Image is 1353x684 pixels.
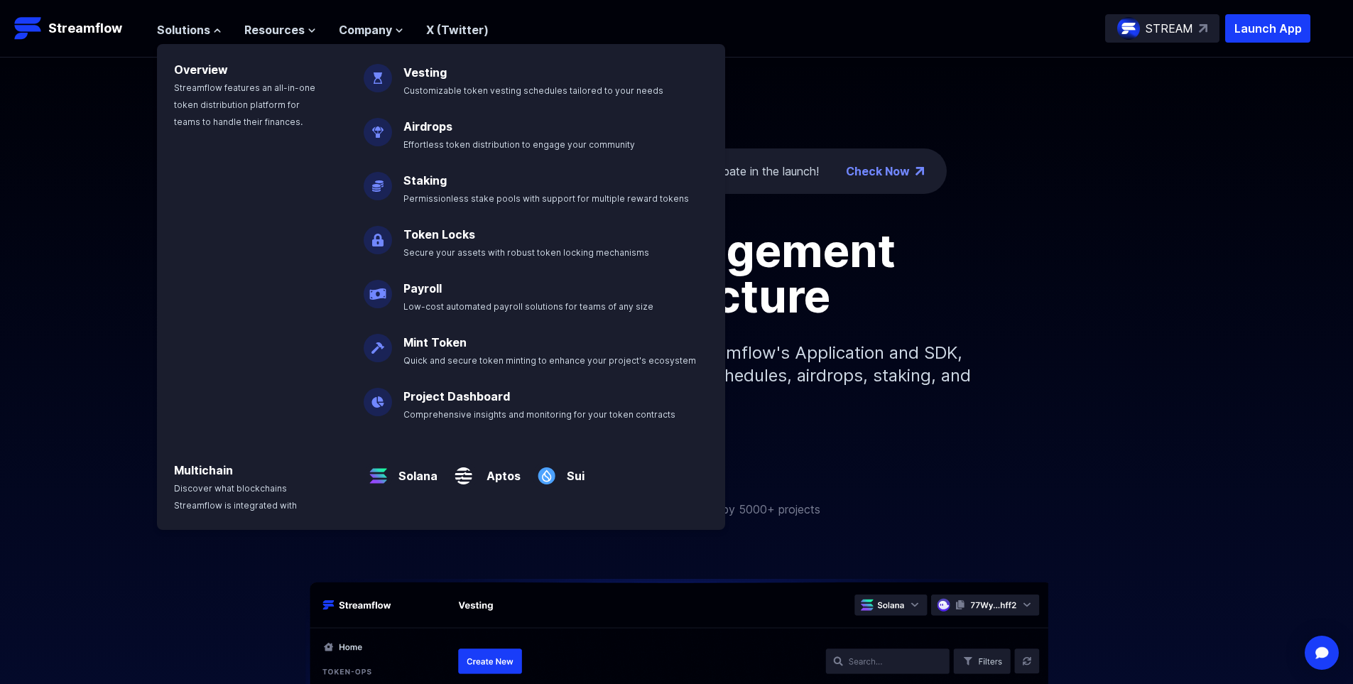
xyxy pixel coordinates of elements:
[478,456,521,484] a: Aptos
[561,456,585,484] a: Sui
[403,173,447,188] a: Staking
[426,23,489,37] a: X (Twitter)
[403,85,663,96] span: Customizable token vesting schedules tailored to your needs
[403,409,675,420] span: Comprehensive insights and monitoring for your token contracts
[1117,17,1140,40] img: streamflow-logo-circle.png
[174,82,315,127] span: Streamflow features an all-in-one token distribution platform for teams to handle their finances.
[364,376,392,416] img: Project Dashboard
[364,450,393,490] img: Solana
[339,21,403,38] button: Company
[915,167,924,175] img: top-right-arrow.png
[403,355,696,366] span: Quick and secure token minting to enhance your project's ecosystem
[1225,14,1310,43] button: Launch App
[449,450,478,490] img: Aptos
[174,483,297,511] span: Discover what blockchains Streamflow is integrated with
[244,21,305,38] span: Resources
[403,139,635,150] span: Effortless token distribution to engage your community
[339,21,392,38] span: Company
[403,227,475,241] a: Token Locks
[1199,24,1207,33] img: top-right-arrow.svg
[174,63,228,77] a: Overview
[403,193,689,204] span: Permissionless stake pools with support for multiple reward tokens
[403,119,452,134] a: Airdrops
[364,161,392,200] img: Staking
[403,389,510,403] a: Project Dashboard
[364,215,392,254] img: Token Locks
[14,14,143,43] a: Streamflow
[157,21,210,38] span: Solutions
[244,21,316,38] button: Resources
[532,450,561,490] img: Sui
[403,281,442,295] a: Payroll
[846,163,910,180] a: Check Now
[364,268,392,308] img: Payroll
[364,322,392,362] img: Mint Token
[14,14,43,43] img: Streamflow Logo
[1105,14,1219,43] a: STREAM
[48,18,122,38] p: Streamflow
[364,107,392,146] img: Airdrops
[403,65,447,80] a: Vesting
[157,21,222,38] button: Solutions
[174,463,233,477] a: Multichain
[678,501,820,518] p: Trusted by 5000+ projects
[364,53,392,92] img: Vesting
[403,247,649,258] span: Secure your assets with robust token locking mechanisms
[403,335,467,349] a: Mint Token
[1305,636,1339,670] div: Open Intercom Messenger
[1146,20,1193,37] p: STREAM
[393,456,438,484] a: Solana
[403,301,653,312] span: Low-cost automated payroll solutions for teams of any size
